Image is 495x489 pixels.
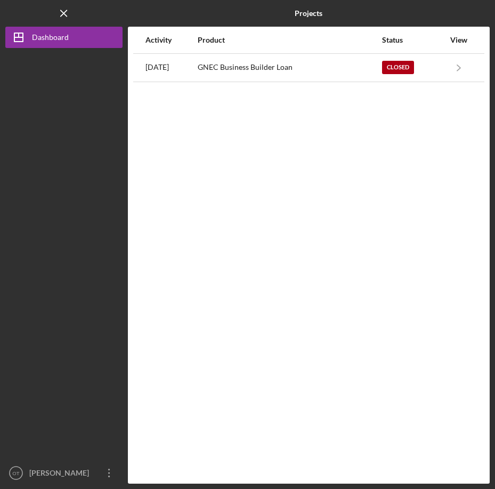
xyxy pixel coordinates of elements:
b: Projects [295,9,322,18]
div: [PERSON_NAME] [27,462,96,486]
button: OT[PERSON_NAME] [5,462,123,484]
div: Closed [382,61,414,74]
time: 2023-10-18 17:47 [145,63,169,71]
div: View [445,36,472,44]
div: Activity [145,36,197,44]
div: Dashboard [32,27,69,51]
text: OT [12,470,19,476]
div: GNEC Business Builder Loan [198,54,381,81]
div: Product [198,36,381,44]
div: Status [382,36,444,44]
button: Dashboard [5,27,123,48]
